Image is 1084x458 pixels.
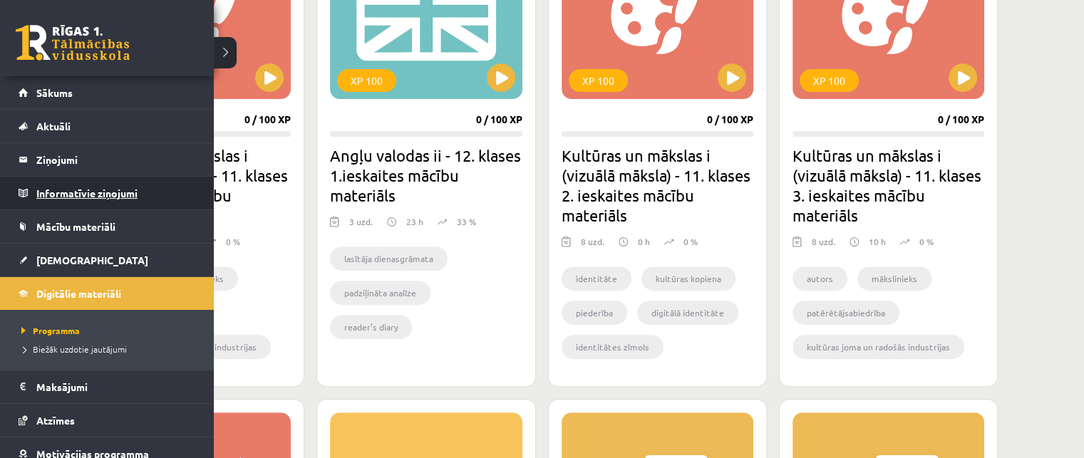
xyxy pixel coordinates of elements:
[18,325,80,336] span: Programma
[638,235,650,248] p: 0 h
[36,220,115,233] span: Mācību materiāli
[36,143,196,176] legend: Ziņojumi
[869,235,886,248] p: 10 h
[581,235,604,256] div: 8 uzd.
[36,370,196,403] legend: Maksājumi
[457,215,476,228] p: 33 %
[19,110,196,142] a: Aktuāli
[330,145,522,205] h2: Angļu valodas ii - 12. klases 1.ieskaites mācību materiāls
[226,235,240,248] p: 0 %
[812,235,835,256] div: 8 uzd.
[683,235,698,248] p: 0 %
[16,25,130,61] a: Rīgas 1. Tālmācības vidusskola
[36,86,73,99] span: Sākums
[36,414,75,427] span: Atzīmes
[36,120,71,132] span: Aktuāli
[857,266,931,291] li: mākslinieks
[562,335,664,359] li: identitātes zīmols
[800,69,859,92] div: XP 100
[18,343,127,355] span: Biežāk uzdotie jautājumi
[793,301,899,325] li: patērētājsabiedrība
[19,143,196,176] a: Ziņojumi
[406,215,423,228] p: 23 h
[793,145,984,225] h2: Kultūras un mākslas i (vizuālā māksla) - 11. klases 3. ieskaites mācību materiāls
[569,69,628,92] div: XP 100
[19,244,196,276] a: [DEMOGRAPHIC_DATA]
[919,235,934,248] p: 0 %
[19,404,196,437] a: Atzīmes
[337,69,396,92] div: XP 100
[330,281,430,305] li: padziļināta analīze
[562,301,627,325] li: piederība
[36,177,196,209] legend: Informatīvie ziņojumi
[18,324,200,337] a: Programma
[330,246,448,271] li: lasītāja dienasgrāmata
[349,215,373,236] div: 3 uzd.
[330,315,412,339] li: reader’s diary
[19,370,196,403] a: Maksājumi
[637,301,738,325] li: digitālā identitāte
[793,266,847,291] li: autors
[36,287,121,300] span: Digitālie materiāli
[18,343,200,355] a: Biežāk uzdotie jautājumi
[36,254,148,266] span: [DEMOGRAPHIC_DATA]
[19,76,196,109] a: Sākums
[19,277,196,310] a: Digitālie materiāli
[562,266,631,291] li: identitāte
[641,266,735,291] li: kultūras kopiena
[19,177,196,209] a: Informatīvie ziņojumi
[793,335,964,359] li: kultūras joma un radošās industrijas
[19,210,196,243] a: Mācību materiāli
[562,145,753,225] h2: Kultūras un mākslas i (vizuālā māksla) - 11. klases 2. ieskaites mācību materiāls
